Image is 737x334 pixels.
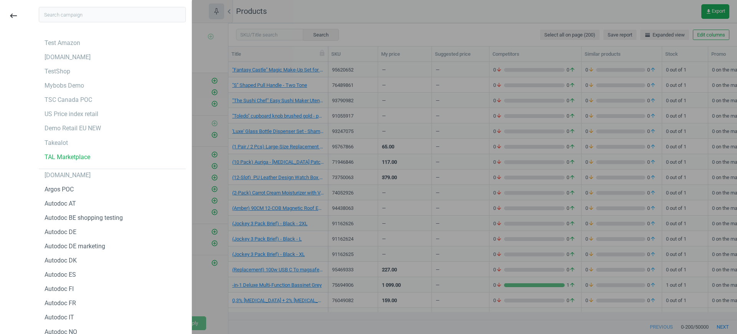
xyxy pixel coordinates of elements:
input: Search campaign [39,7,186,22]
div: Autodoc BE shopping testing [45,214,123,222]
div: TAL Marketplace [45,153,90,161]
div: Autodoc DE marketing [45,242,105,251]
i: keyboard_backspace [9,11,18,20]
div: Test Amazon [45,39,80,47]
div: Autodoc DK [45,256,77,265]
div: Mybobs Demo [45,81,84,90]
div: Argos POC [45,185,74,194]
div: TestShop [45,67,70,76]
div: Autodoc DE [45,228,76,236]
button: keyboard_backspace [5,7,22,25]
div: Autodoc AT [45,199,76,208]
div: Autodoc FI [45,285,74,293]
div: Demo Retail EU NEW [45,124,101,133]
div: Autodoc FR [45,299,76,307]
div: Autodoc ES [45,271,76,279]
div: Autodoc IT [45,313,74,322]
div: Takealot [45,139,68,147]
div: TSC Canada POC [45,96,92,104]
div: US Price index retail [45,110,98,118]
div: [DOMAIN_NAME] [45,53,91,61]
div: [DOMAIN_NAME] [45,171,91,179]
